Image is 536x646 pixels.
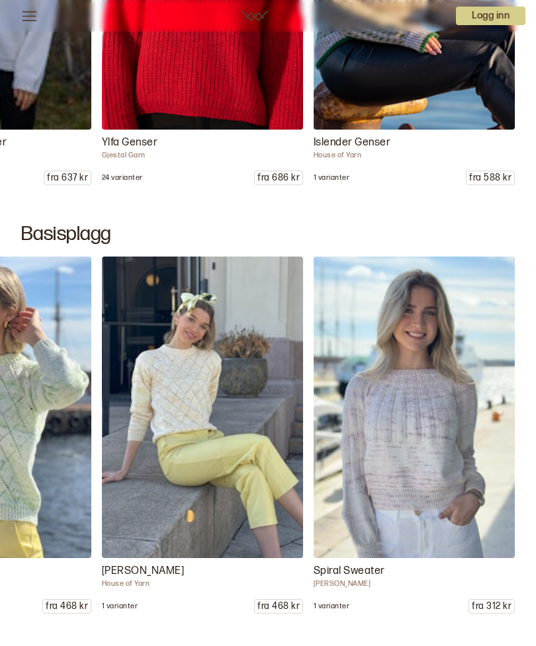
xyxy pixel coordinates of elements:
p: fra 686 kr [255,171,302,184]
button: User dropdown [456,7,525,25]
p: fra 588 kr [467,171,514,184]
a: House of Yarn GG 316 - 13 Vi har oppskrift og garnpakke til Sikke Sommergenser fra House of Yarn.... [102,257,303,614]
p: Islender Genser [314,135,515,151]
img: House of Yarn GG 316 - 13 Vi har oppskrift og garnpakke til Sikke Sommergenser fra House of Yarn.... [102,257,303,558]
p: fra 468 kr [255,600,302,613]
p: fra 637 kr [44,171,91,184]
p: fra 312 kr [469,600,514,613]
p: House of Yarn [102,579,303,588]
p: 1 varianter [314,173,349,182]
p: Ylfa Genser [102,135,303,151]
p: 1 varianter [314,602,349,611]
h2: Basisplagg [21,222,515,246]
p: Logg inn [456,7,525,25]
p: House of Yarn [314,151,515,160]
p: 1 varianter [102,602,138,611]
a: Woolit [242,11,268,21]
p: Spiral Sweater [314,563,515,579]
p: Gjestal Garn [102,151,303,160]
p: fra 468 kr [43,600,91,613]
p: [PERSON_NAME] [102,563,303,579]
a: Ane Kydland Thomassen GG 316 - 15 Vi har oppskrift og garnpakke til Spiral Sweater fra House of Y... [314,257,515,614]
img: Ane Kydland Thomassen GG 316 - 15 Vi har oppskrift og garnpakke til Spiral Sweater fra House of Y... [314,257,515,558]
p: [PERSON_NAME] [314,579,515,588]
p: 24 varianter [102,173,143,182]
